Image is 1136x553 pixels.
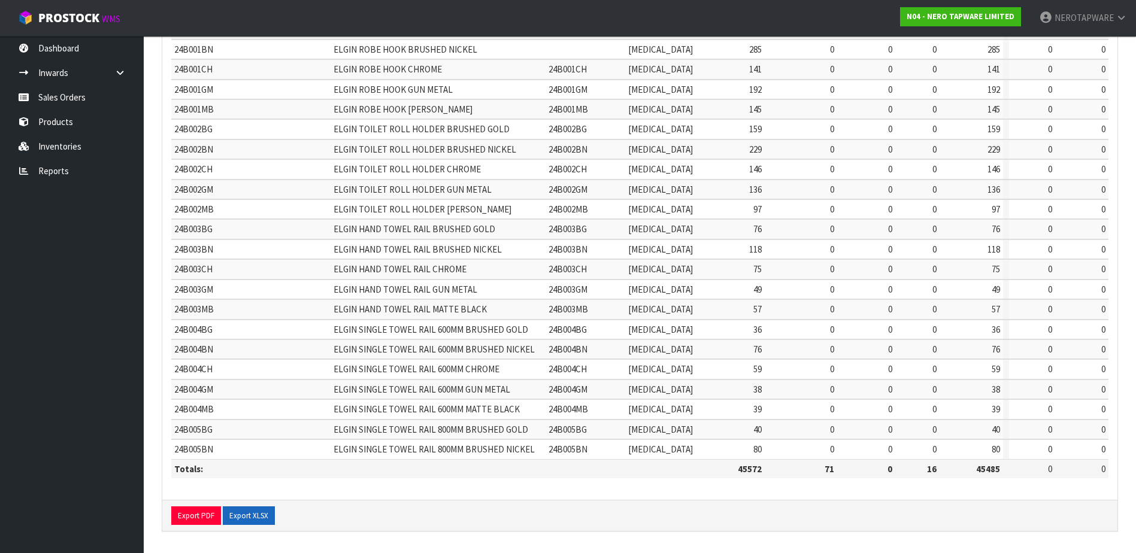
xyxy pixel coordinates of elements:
button: Export PDF [171,506,221,525]
span: 0 [932,63,937,75]
span: [MEDICAL_DATA] [628,363,693,375]
span: 0 [1048,244,1052,255]
small: WMS [102,13,120,25]
span: 39 [753,403,762,415]
span: 59 [753,363,762,375]
span: ProStock [38,10,99,26]
span: 159 [749,123,762,135]
span: ELGIN TOILET ROLL HOLDER GUN METAL [334,184,492,195]
span: [MEDICAL_DATA] [628,403,693,415]
span: 57 [992,303,1000,315]
span: 24B004BG [174,324,213,335]
span: [MEDICAL_DATA] [628,163,693,175]
span: 24B004CH [174,363,213,375]
span: 24B004GM [549,384,587,395]
span: 0 [1048,284,1052,295]
span: 0 [932,363,937,375]
span: 0 [1101,303,1105,315]
span: 0 [830,363,834,375]
span: 0 [888,223,892,235]
span: ELGIN SINGLE TOWEL RAIL 600MM BRUSHED GOLD [334,324,528,335]
span: 0 [1101,44,1105,55]
span: NEROTAPWARE [1055,12,1114,23]
span: ELGIN TOILET ROLL HOLDER [PERSON_NAME] [334,203,511,215]
span: ELGIN ROBE HOOK GUN METAL [334,84,453,95]
span: 0 [888,244,892,255]
span: 97 [992,203,1000,215]
span: 0 [932,244,937,255]
span: 0 [888,184,892,195]
span: ELGIN HAND TOWEL RAIL GUN METAL [334,284,477,295]
span: 0 [830,123,834,135]
span: 0 [830,443,834,455]
span: 24B002BN [174,144,213,155]
span: 76 [992,223,1000,235]
span: 0 [830,104,834,115]
span: [MEDICAL_DATA] [628,63,693,75]
span: 24B001MB [174,104,214,115]
span: 0 [1101,263,1105,275]
span: 24B004BG [549,324,587,335]
span: 0 [888,284,892,295]
span: ELGIN SINGLE TOWEL RAIL 800MM BRUSHED GOLD [334,424,528,435]
strong: Totals: [174,463,203,475]
span: [MEDICAL_DATA] [628,303,693,315]
span: 0 [1101,424,1105,435]
span: 24B002CH [549,163,587,175]
span: 0 [830,184,834,195]
span: 0 [830,303,834,315]
span: 0 [932,84,937,95]
span: 0 [932,384,937,395]
span: 24B002BN [549,144,587,155]
span: 0 [830,203,834,215]
span: 24B005BN [174,443,213,455]
span: 159 [987,123,1000,135]
span: 24B005BG [174,424,213,435]
span: 0 [888,443,892,455]
span: 0 [888,403,892,415]
span: [MEDICAL_DATA] [628,223,693,235]
span: 24B001MB [549,104,588,115]
span: 0 [830,324,834,335]
span: 24B002GM [174,184,213,195]
span: 0 [830,163,834,175]
span: ELGIN HAND TOWEL RAIL CHROME [334,263,466,275]
span: 24B002MB [549,203,588,215]
span: 0 [1101,123,1105,135]
span: 24B003BN [549,244,587,255]
span: ELGIN HAND TOWEL RAIL BRUSHED NICKEL [334,244,502,255]
strong: 45485 [976,463,1000,475]
span: 0 [1048,384,1052,395]
span: [MEDICAL_DATA] [628,244,693,255]
span: 0 [1101,63,1105,75]
span: [MEDICAL_DATA] [628,184,693,195]
span: 118 [749,244,762,255]
span: 0 [1048,424,1052,435]
span: 0 [1048,263,1052,275]
span: 39 [992,403,1000,415]
span: ELGIN TOILET ROLL HOLDER BRUSHED GOLD [334,123,510,135]
span: [MEDICAL_DATA] [628,324,693,335]
span: 24B003GM [174,284,213,295]
span: 141 [749,63,762,75]
span: 24B005BG [549,424,587,435]
span: 24B001CH [549,63,587,75]
span: 57 [753,303,762,315]
span: 24B003BN [174,244,213,255]
span: ELGIN HAND TOWEL RAIL BRUSHED GOLD [334,223,495,235]
span: 24B004MB [174,403,214,415]
span: [MEDICAL_DATA] [628,84,693,95]
span: 0 [888,344,892,355]
span: 24B001CH [174,63,213,75]
span: 229 [987,144,1000,155]
span: 24B004GM [174,384,213,395]
span: 0 [1048,303,1052,315]
span: ELGIN SINGLE TOWEL RAIL 600MM MATTE BLACK [334,403,520,415]
span: 0 [1101,203,1105,215]
span: 0 [1101,104,1105,115]
span: [MEDICAL_DATA] [628,123,693,135]
span: 0 [830,424,834,435]
span: 24B003CH [549,263,587,275]
span: 145 [749,104,762,115]
span: 0 [1101,344,1105,355]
